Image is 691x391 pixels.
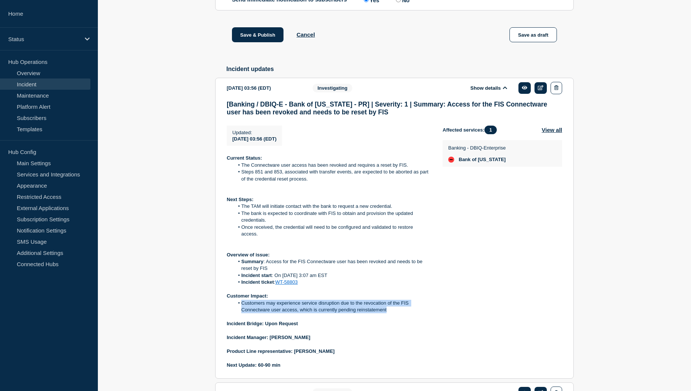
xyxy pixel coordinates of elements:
li: : Access for the FIS Connectware user has been revoked and needs to be reset by FIS [234,258,431,272]
button: Show details [468,85,509,91]
li: The bank is expected to coordinate with FIS to obtain and provision the updated credentials. [234,210,431,224]
span: Investigating [313,84,352,92]
li: The TAM will initiate contact with the bank to request a new credential. [234,203,431,210]
span: [DATE] 03:56 (EDT) [232,136,276,142]
li: : [234,279,431,286]
p: Banking - DBIQ-Enterprise [448,145,506,151]
div: [DATE] 03:56 (EDT) [227,82,301,94]
strong: Product Line representative: [PERSON_NAME] [227,348,335,354]
li: Customers may experience service disruption due to the revocation of the FIS Connectware user acc... [234,300,431,314]
div: down [448,157,454,163]
button: View all [542,126,562,134]
h2: Incident updates [226,66,574,73]
button: Save as draft [509,27,557,42]
li: Steps 851 and 853, associated with transfer events, are expected to be aborted as part of the cre... [234,169,431,182]
span: Affected services: [443,126,501,134]
h3: [Banking / DBIQ-E - Bank of [US_STATE] - PR] | Severity: 1 | Summary: Access for the FIS Connectw... [227,101,562,116]
p: Updated : [232,130,276,135]
li: The Connectware user access has been revoked and requires a reset by FIS. [234,162,431,169]
strong: Incident Bridge: Upon Request [227,321,298,326]
a: WT-58803 [275,279,298,285]
button: Cancel [297,31,315,38]
strong: Incident Manager: [PERSON_NAME] [227,335,310,340]
strong: Customer Impact: [227,293,268,299]
strong: Next Steps: [227,197,254,202]
strong: Incident start [241,273,272,278]
li: Once received, the credential will need to be configured and validated to restore access. [234,224,431,238]
strong: Summary [241,259,263,264]
span: 1 [484,126,497,134]
span: Bank of [US_STATE] [459,157,506,163]
li: : On [DATE] 3:07 am EST [234,272,431,279]
strong: Current Status: [227,155,262,161]
p: Status [8,36,80,42]
strong: Overview of issue: [227,252,270,258]
strong: Next Update: 60-90 min [227,362,281,368]
button: Save & Publish [232,27,283,42]
strong: Incident ticket [241,279,274,285]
